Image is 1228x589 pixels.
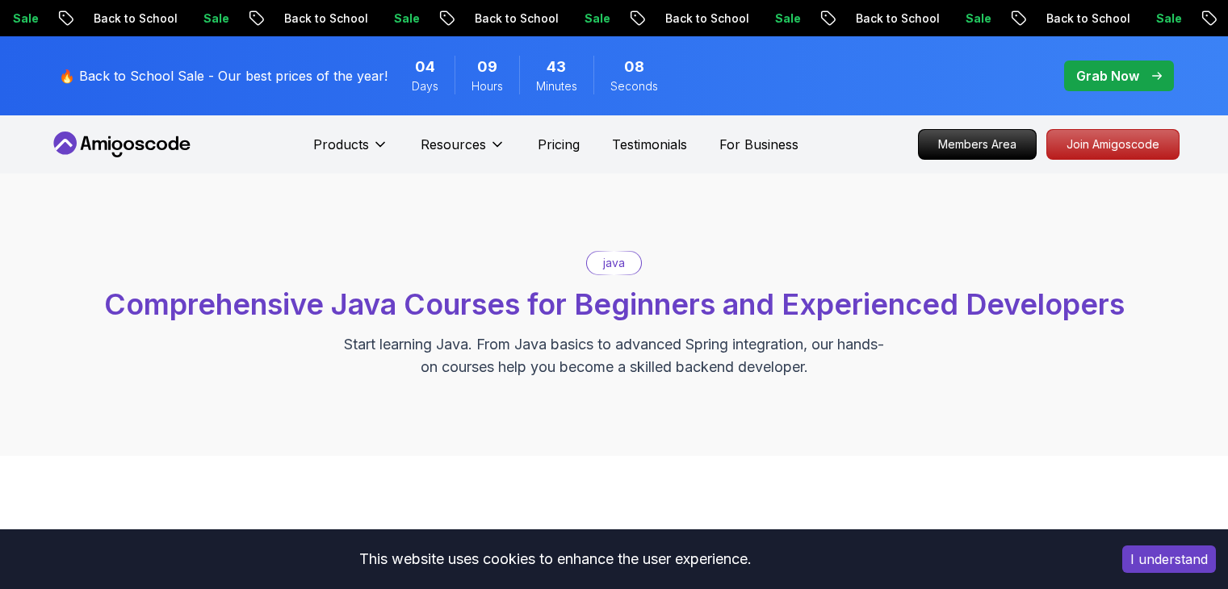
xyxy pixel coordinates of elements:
[477,56,497,78] span: 9 Hours
[104,286,1125,322] span: Comprehensive Java Courses for Beginners and Experienced Developers
[462,10,572,27] p: Back to School
[572,10,623,27] p: Sale
[191,10,242,27] p: Sale
[603,255,625,271] p: java
[412,78,438,94] span: Days
[1033,10,1143,27] p: Back to School
[652,10,762,27] p: Back to School
[472,78,503,94] span: Hours
[919,130,1036,159] p: Members Area
[547,56,566,78] span: 43 Minutes
[1143,10,1195,27] p: Sale
[343,333,886,378] p: Start learning Java. From Java basics to advanced Spring integration, our hands-on courses help y...
[1122,545,1216,573] button: Accept cookies
[719,135,798,154] a: For Business
[313,135,369,154] p: Products
[538,135,580,154] a: Pricing
[1076,66,1139,86] p: Grab Now
[421,135,486,154] p: Resources
[415,56,435,78] span: 4 Days
[918,129,1037,160] a: Members Area
[610,78,658,94] span: Seconds
[536,78,577,94] span: Minutes
[313,135,388,167] button: Products
[843,10,953,27] p: Back to School
[1047,130,1179,159] p: Join Amigoscode
[421,135,505,167] button: Resources
[381,10,433,27] p: Sale
[59,66,388,86] p: 🔥 Back to School Sale - Our best prices of the year!
[762,10,814,27] p: Sale
[953,10,1004,27] p: Sale
[271,10,381,27] p: Back to School
[624,56,644,78] span: 8 Seconds
[612,135,687,154] a: Testimonials
[1046,129,1180,160] a: Join Amigoscode
[81,10,191,27] p: Back to School
[12,541,1098,577] div: This website uses cookies to enhance the user experience.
